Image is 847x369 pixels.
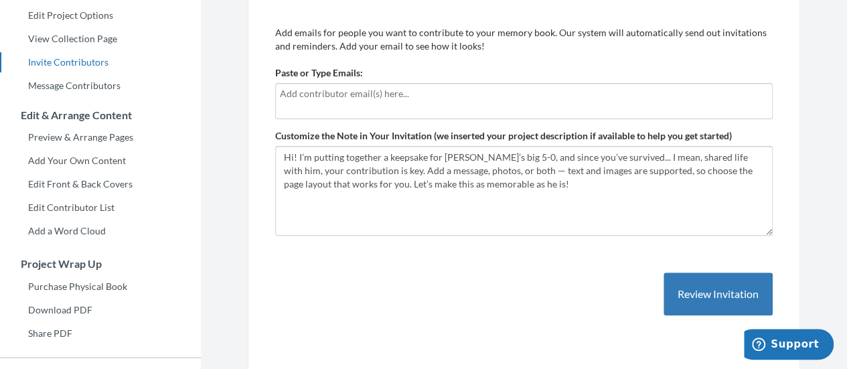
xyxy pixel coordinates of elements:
input: Add contributor email(s) here... [280,86,765,101]
button: Review Invitation [664,273,773,316]
p: Add emails for people you want to contribute to your memory book. Our system will automatically s... [275,26,773,53]
h3: Project Wrap Up [1,258,201,270]
textarea: Hi! I’m putting together a keepsake for [PERSON_NAME]’s big 5-0, and since you’ve survived... I m... [275,146,773,236]
label: Paste or Type Emails: [275,66,363,80]
iframe: Opens a widget where you can chat to one of our agents [744,329,834,362]
label: Customize the Note in Your Invitation (we inserted your project description if available to help ... [275,129,732,143]
h3: Edit & Arrange Content [1,109,201,121]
